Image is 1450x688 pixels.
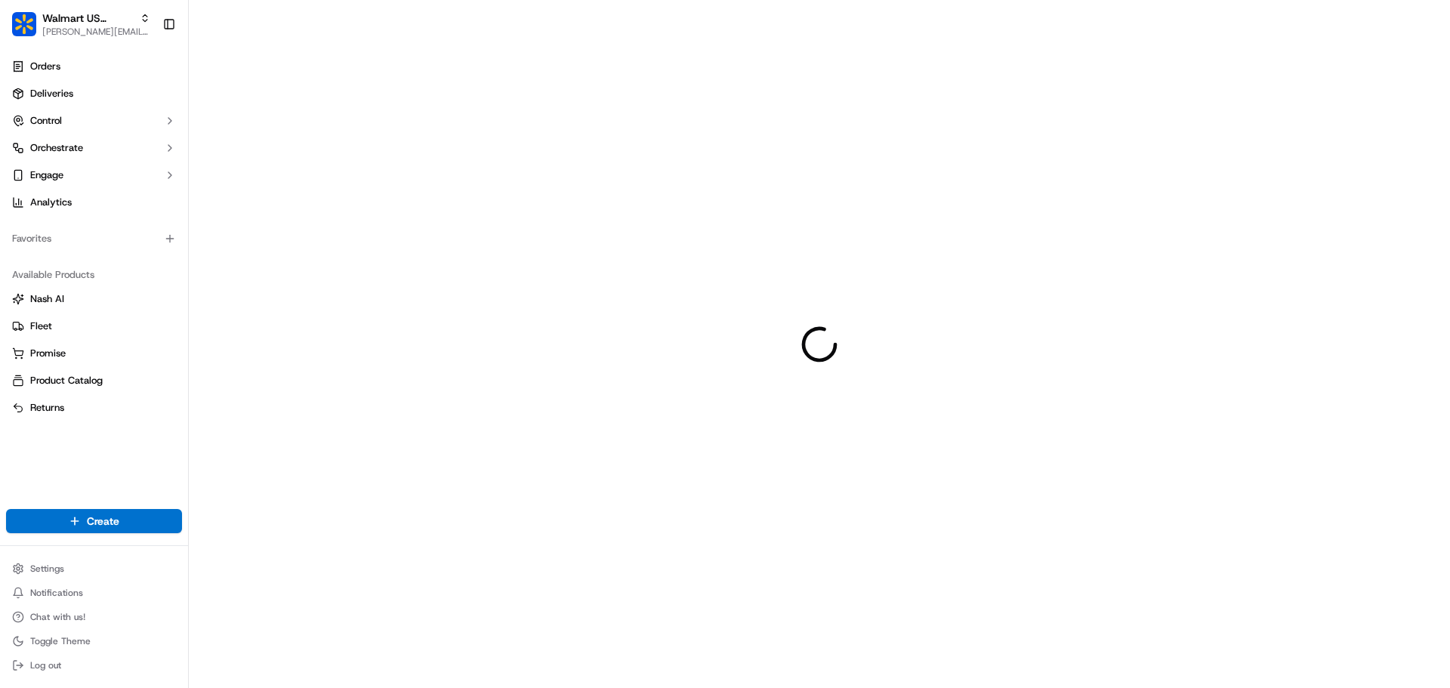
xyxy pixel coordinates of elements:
span: Control [30,114,62,128]
button: Toggle Theme [6,631,182,652]
span: Toggle Theme [30,635,91,647]
button: Log out [6,655,182,676]
a: Promise [12,347,176,360]
button: Notifications [6,582,182,603]
button: Create [6,509,182,533]
a: Returns [12,401,176,415]
span: Engage [30,168,63,182]
a: Fleet [12,319,176,333]
a: Analytics [6,190,182,214]
span: Deliveries [30,87,73,100]
span: Product Catalog [30,374,103,387]
span: Notifications [30,587,83,599]
button: Walmart US Stores [42,11,134,26]
button: Engage [6,163,182,187]
span: Log out [30,659,61,671]
span: Orders [30,60,60,73]
button: Product Catalog [6,369,182,393]
button: Returns [6,396,182,420]
span: Chat with us! [30,611,85,623]
span: Promise [30,347,66,360]
span: Analytics [30,196,72,209]
div: Favorites [6,227,182,251]
span: Returns [30,401,64,415]
span: Settings [30,563,64,575]
span: Create [87,514,119,529]
a: Product Catalog [12,374,176,387]
a: Orders [6,54,182,79]
span: Nash AI [30,292,64,306]
span: Fleet [30,319,52,333]
button: Orchestrate [6,136,182,160]
a: Deliveries [6,82,182,106]
div: Available Products [6,263,182,287]
a: Nash AI [12,292,176,306]
button: [PERSON_NAME][EMAIL_ADDRESS][DOMAIN_NAME] [42,26,150,38]
button: Settings [6,558,182,579]
button: Walmart US StoresWalmart US Stores[PERSON_NAME][EMAIL_ADDRESS][DOMAIN_NAME] [6,6,156,42]
button: Chat with us! [6,606,182,628]
button: Promise [6,341,182,366]
button: Fleet [6,314,182,338]
button: Nash AI [6,287,182,311]
button: Control [6,109,182,133]
img: Walmart US Stores [12,12,36,36]
span: Orchestrate [30,141,83,155]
